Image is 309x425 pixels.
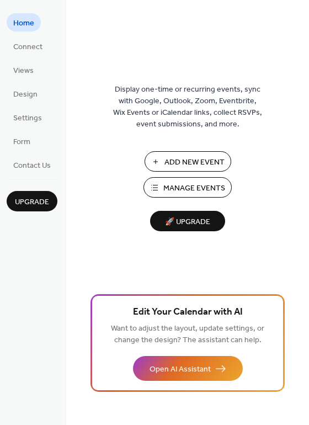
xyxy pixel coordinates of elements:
[13,113,42,124] span: Settings
[13,89,38,100] span: Design
[15,196,49,208] span: Upgrade
[150,211,225,231] button: 🚀 Upgrade
[7,84,44,103] a: Design
[133,356,243,381] button: Open AI Assistant
[113,84,262,130] span: Display one-time or recurring events, sync with Google, Outlook, Zoom, Eventbrite, Wix Events or ...
[7,37,49,55] a: Connect
[7,108,49,126] a: Settings
[163,183,225,194] span: Manage Events
[13,160,51,172] span: Contact Us
[7,61,40,79] a: Views
[133,305,243,320] span: Edit Your Calendar with AI
[13,136,30,148] span: Form
[13,18,34,29] span: Home
[145,151,231,172] button: Add New Event
[143,177,232,198] button: Manage Events
[13,41,42,53] span: Connect
[111,321,264,348] span: Want to adjust the layout, update settings, or change the design? The assistant can help.
[157,215,219,230] span: 🚀 Upgrade
[7,132,37,150] a: Form
[13,65,34,77] span: Views
[7,191,57,211] button: Upgrade
[7,156,57,174] a: Contact Us
[150,364,211,375] span: Open AI Assistant
[164,157,225,168] span: Add New Event
[7,13,41,31] a: Home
